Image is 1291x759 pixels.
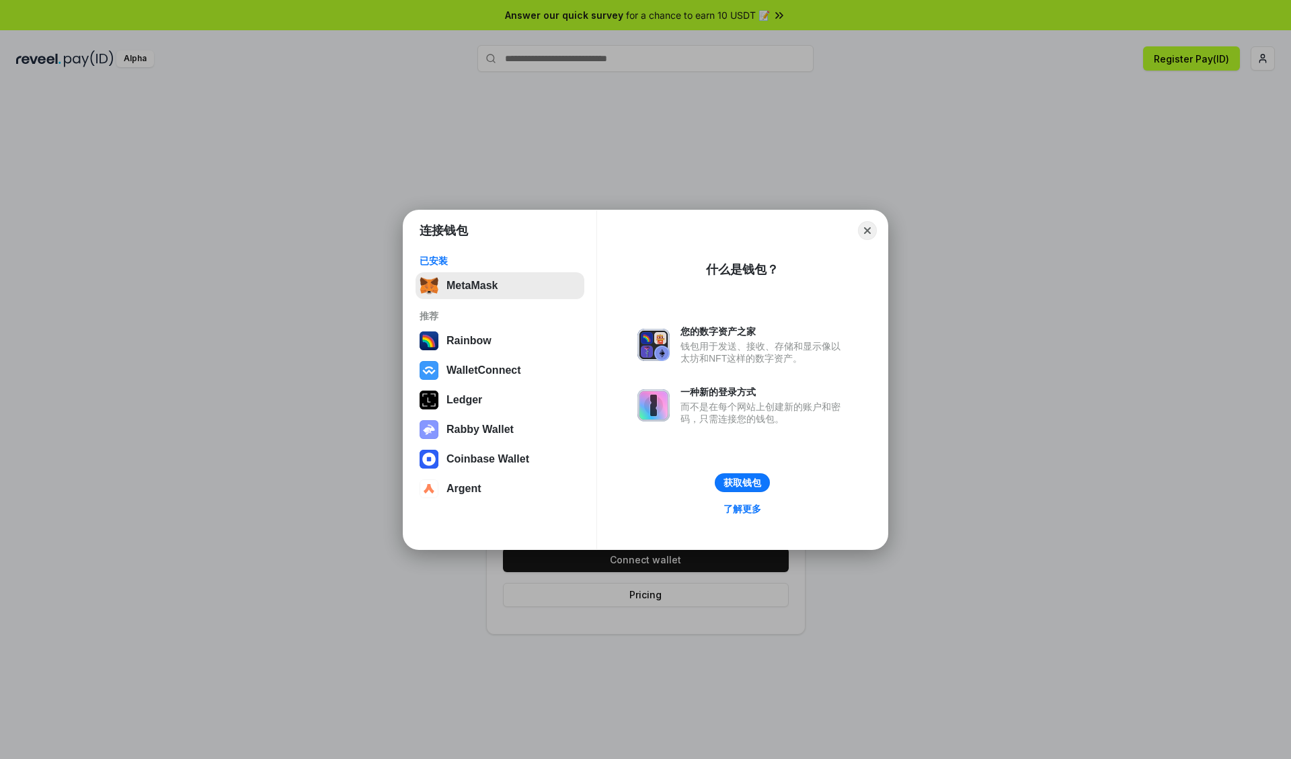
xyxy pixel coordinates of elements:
[446,335,492,347] div: Rainbow
[680,401,847,425] div: 而不是在每个网站上创建新的账户和密码，只需连接您的钱包。
[420,361,438,380] img: svg+xml,%3Csvg%20width%3D%2228%22%20height%3D%2228%22%20viewBox%3D%220%200%2028%2028%22%20fill%3D...
[715,473,770,492] button: 获取钱包
[680,325,847,337] div: 您的数字资产之家
[420,391,438,409] img: svg+xml,%3Csvg%20xmlns%3D%22http%3A%2F%2Fwww.w3.org%2F2000%2Fsvg%22%20width%3D%2228%22%20height%3...
[446,424,514,436] div: Rabby Wallet
[637,389,670,422] img: svg+xml,%3Csvg%20xmlns%3D%22http%3A%2F%2Fwww.w3.org%2F2000%2Fsvg%22%20fill%3D%22none%22%20viewBox...
[420,450,438,469] img: svg+xml,%3Csvg%20width%3D%2228%22%20height%3D%2228%22%20viewBox%3D%220%200%2028%2028%22%20fill%3D...
[420,223,468,239] h1: 连接钱包
[420,255,580,267] div: 已安装
[446,280,498,292] div: MetaMask
[706,262,779,278] div: 什么是钱包？
[416,357,584,384] button: WalletConnect
[723,477,761,489] div: 获取钱包
[858,221,877,240] button: Close
[416,387,584,413] button: Ledger
[416,475,584,502] button: Argent
[446,483,481,495] div: Argent
[420,310,580,322] div: 推荐
[416,272,584,299] button: MetaMask
[420,420,438,439] img: svg+xml,%3Csvg%20xmlns%3D%22http%3A%2F%2Fwww.w3.org%2F2000%2Fsvg%22%20fill%3D%22none%22%20viewBox...
[416,416,584,443] button: Rabby Wallet
[446,364,521,376] div: WalletConnect
[723,503,761,515] div: 了解更多
[446,453,529,465] div: Coinbase Wallet
[680,340,847,364] div: 钱包用于发送、接收、存储和显示像以太坊和NFT这样的数字资产。
[446,394,482,406] div: Ledger
[420,276,438,295] img: svg+xml,%3Csvg%20fill%3D%22none%22%20height%3D%2233%22%20viewBox%3D%220%200%2035%2033%22%20width%...
[420,479,438,498] img: svg+xml,%3Csvg%20width%3D%2228%22%20height%3D%2228%22%20viewBox%3D%220%200%2028%2028%22%20fill%3D...
[637,329,670,361] img: svg+xml,%3Csvg%20xmlns%3D%22http%3A%2F%2Fwww.w3.org%2F2000%2Fsvg%22%20fill%3D%22none%22%20viewBox...
[715,500,769,518] a: 了解更多
[420,331,438,350] img: svg+xml,%3Csvg%20width%3D%22120%22%20height%3D%22120%22%20viewBox%3D%220%200%20120%20120%22%20fil...
[416,327,584,354] button: Rainbow
[680,386,847,398] div: 一种新的登录方式
[416,446,584,473] button: Coinbase Wallet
